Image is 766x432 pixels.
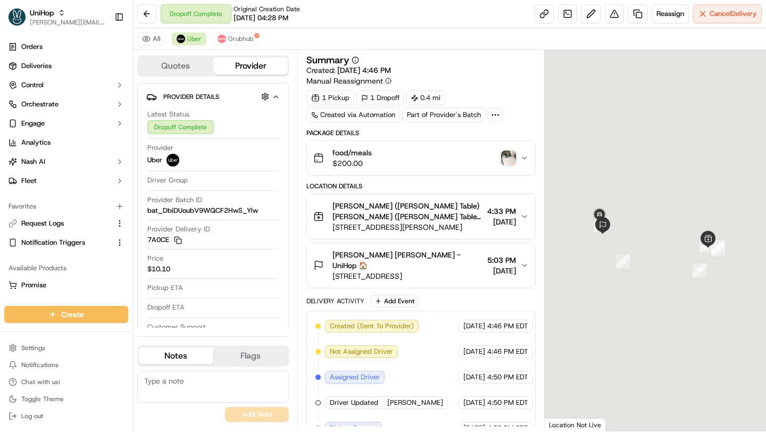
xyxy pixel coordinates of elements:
span: [DATE] [487,217,516,227]
button: Reassign [652,4,689,23]
span: Assigned Driver [330,372,380,382]
button: Notifications [4,358,128,372]
span: Created (Sent To Provider) [330,321,414,331]
button: 7A0CE [147,235,182,245]
span: [PERSON_NAME] ([PERSON_NAME] Table) [PERSON_NAME] ([PERSON_NAME] Table) 🛍️ [332,201,482,222]
button: Grubhub [213,32,258,45]
button: Provider [213,57,288,74]
button: Uber [172,32,206,45]
span: Driver Updated [330,398,378,408]
button: Notes [138,347,213,364]
button: Manual Reassignment [306,76,392,86]
div: Available Products [4,260,128,277]
span: Fleet [21,176,37,186]
span: $10.10 [147,264,170,274]
span: Pickup ETA [147,283,183,293]
span: Deliveries [21,61,52,71]
button: All [137,32,165,45]
span: 4:50 PM EDT [487,398,528,408]
span: Uber [187,35,202,43]
span: [PERSON_NAME] [PERSON_NAME] - UniHop 🏠 [332,250,482,271]
span: 4:46 PM EDT [487,347,528,356]
div: 10 [693,263,706,277]
button: Create [4,306,128,323]
a: Analytics [4,134,128,151]
span: [DATE] [463,347,485,356]
button: [PERSON_NAME] [PERSON_NAME] - UniHop 🏠[STREET_ADDRESS]5:03 PM[DATE] [307,243,535,288]
button: Control [4,77,128,94]
span: Driver Group [147,176,188,185]
img: uber-new-logo.jpeg [177,35,185,43]
button: food/meals$200.00photo_proof_of_delivery image [307,141,535,175]
button: Flags [213,347,288,364]
button: UniHopUniHop[PERSON_NAME][EMAIL_ADDRESS][DOMAIN_NAME] [4,4,110,30]
span: Nash AI [21,157,45,167]
span: [DATE] [463,372,485,382]
button: Fleet [4,172,128,189]
div: 1 Pickup [306,90,354,105]
span: Created: [306,65,391,76]
button: [PERSON_NAME][EMAIL_ADDRESS][DOMAIN_NAME] [30,18,106,27]
span: Provider Delivery ID [147,225,210,234]
a: Request Logs [9,219,111,228]
span: food/meals [332,147,372,158]
span: Orchestrate [21,99,59,109]
img: uber-new-logo.jpeg [166,154,179,167]
div: 7 [700,238,713,252]
span: Not Assigned Driver [330,347,393,356]
span: Customer Support [147,322,206,332]
span: Uber [147,155,162,165]
span: [DATE] [463,398,485,408]
img: UniHop [9,9,26,26]
button: UniHop [30,7,54,18]
span: 4:33 PM [487,206,516,217]
a: Created via Automation [306,107,400,122]
span: Price [147,254,163,263]
div: Package Details [306,129,535,137]
a: Notification Triggers [9,238,111,247]
span: Chat with us! [21,378,60,386]
button: Request Logs [4,215,128,232]
span: 4:46 PM EDT [487,321,528,331]
span: bat_DbiDUoubV9WQCF2HwS_Ylw [147,206,258,215]
button: CancelDelivery [693,4,762,23]
button: Orchestrate [4,96,128,113]
button: Engage [4,115,128,132]
span: Create [61,309,84,320]
div: Location Details [306,182,535,190]
button: Quotes [138,57,213,74]
span: [DATE] 4:46 PM [337,65,391,75]
span: Provider Batch ID [147,195,202,205]
button: Settings [4,340,128,355]
span: Grubhub [228,35,253,43]
span: 4:50 PM EDT [487,372,528,382]
a: Deliveries [4,57,128,74]
span: Control [21,80,44,90]
div: Favorites [4,198,128,215]
img: photo_proof_of_delivery image [501,151,516,165]
span: Provider Details [163,93,219,101]
span: Orders [21,42,43,52]
div: 8 [711,243,725,256]
span: Cancel Delivery [710,9,757,19]
button: Notification Triggers [4,234,128,251]
button: Toggle Theme [4,392,128,406]
div: Location Not Live [545,418,606,431]
div: Delivery Activity [306,297,364,305]
button: Chat with us! [4,375,128,389]
span: $200.00 [332,158,372,169]
span: Settings [21,344,45,352]
span: Reassign [656,9,684,19]
div: 1 Dropoff [356,90,404,105]
button: Promise [4,277,128,294]
a: Orders [4,38,128,55]
span: Log out [21,412,43,420]
span: Request Logs [21,219,64,228]
span: Toggle Theme [21,395,64,403]
button: Nash AI [4,153,128,170]
span: Dropoff ETA [147,303,185,312]
div: 9 [711,240,725,254]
